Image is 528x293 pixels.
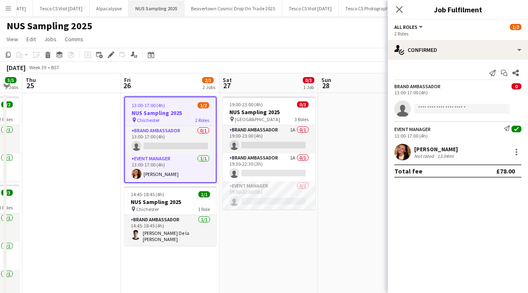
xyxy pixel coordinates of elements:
[295,116,309,122] span: 3 Roles
[303,84,314,90] div: 1 Job
[123,81,131,90] span: 26
[496,167,515,175] div: £78.00
[202,77,214,83] span: 2/3
[394,167,422,175] div: Total fee
[26,76,36,84] span: Thu
[394,30,521,37] div: 2 Roles
[7,63,26,72] div: [DATE]
[339,0,414,16] button: Tesco CS Photography August
[27,64,48,70] span: Week 39
[44,35,57,43] span: Jobs
[510,24,521,30] span: 1/2
[41,34,60,45] a: Jobs
[388,40,528,60] div: Confirmed
[223,108,315,116] h3: NUS Sampling 2025
[3,34,21,45] a: View
[203,84,215,90] div: 2 Jobs
[414,145,458,153] div: [PERSON_NAME]
[303,77,314,83] span: 0/3
[223,76,232,84] span: Sat
[137,117,160,123] span: Chichester
[235,116,280,122] span: [GEOGRAPHIC_DATA]
[436,153,455,159] div: 13.04mi
[5,77,16,83] span: 5/5
[131,191,164,197] span: 14:45-18:45 (4h)
[198,102,209,108] span: 1/2
[124,96,217,183] app-job-card: 13:00-17:00 (4h)1/2NUS Sampling 2025 Chichester2 RolesBrand Ambassador0/113:00-17:00 (4h) Event M...
[1,190,13,196] span: 3/3
[26,35,36,43] span: Edit
[23,34,39,45] a: Edit
[297,101,309,108] span: 0/3
[65,35,83,43] span: Comms
[124,215,217,246] app-card-role: Brand Ambassador1/114:45-18:45 (4h)[PERSON_NAME] De la [PERSON_NAME]
[132,102,165,108] span: 13:00-17:00 (4h)
[7,20,92,32] h1: NUS Sampling 2025
[33,0,90,16] button: Tesco CS Visit [DATE]
[125,154,216,182] app-card-role: Event Manager1/113:00-17:00 (4h)[PERSON_NAME]
[223,125,315,153] app-card-role: Brand Ambassador1A0/119:00-23:00 (4h)
[184,0,282,16] button: Beavertown Cosmic Drop On Trade 2025
[195,117,209,123] span: 2 Roles
[394,89,521,96] div: 13:00-17:00 (4h)
[394,24,424,30] button: All roles
[223,181,315,209] app-card-role: Event Manager0/119:30-22:30 (3h)
[511,83,521,89] span: 0
[5,84,18,90] div: 2 Jobs
[414,153,436,159] div: Not rated
[90,0,129,16] button: Alpacalypse
[124,76,131,84] span: Fri
[394,126,431,132] div: Event Manager
[125,109,216,117] h3: NUS Sampling 2025
[222,81,232,90] span: 27
[320,81,331,90] span: 28
[198,191,210,197] span: 1/1
[394,83,441,89] div: Brand Ambassador
[223,153,315,181] app-card-role: Brand Ambassador1A0/119:30-22:30 (3h)
[229,101,263,108] span: 19:00-23:00 (4h)
[51,64,59,70] div: BST
[198,206,210,212] span: 1 Role
[125,126,216,154] app-card-role: Brand Ambassador0/113:00-17:00 (4h)
[223,96,315,209] app-job-card: 19:00-23:00 (4h)0/3NUS Sampling 2025 [GEOGRAPHIC_DATA]3 RolesBrand Ambassador1A0/119:00-23:00 (4h...
[24,81,36,90] span: 25
[282,0,339,16] button: Tesco CS Visit [DATE]
[7,35,18,43] span: View
[321,76,331,84] span: Sun
[129,0,184,16] button: NUS Sampling 2025
[136,206,159,212] span: Chichester
[124,198,217,206] h3: NUS Sampling 2025
[394,133,521,139] div: 13:00-17:00 (4h)
[61,34,87,45] a: Comms
[124,186,217,246] app-job-card: 14:45-18:45 (4h)1/1NUS Sampling 2025 Chichester1 RoleBrand Ambassador1/114:45-18:45 (4h)[PERSON_N...
[1,101,13,108] span: 2/2
[394,24,417,30] span: All roles
[388,4,528,15] h3: Job Fulfilment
